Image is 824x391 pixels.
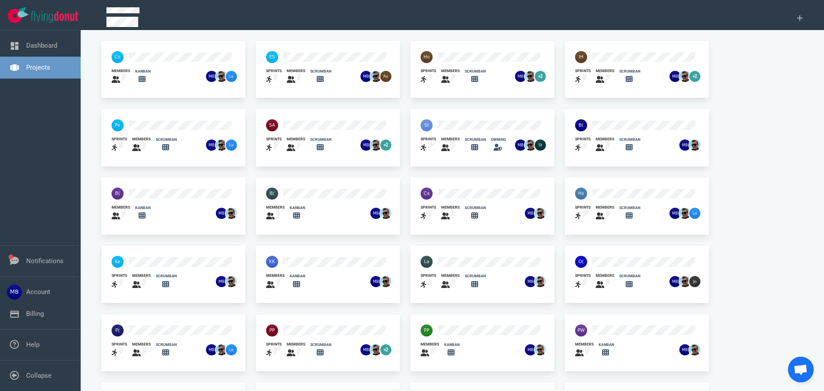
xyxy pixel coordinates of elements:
a: members [441,273,460,290]
img: 26 [370,139,382,151]
div: scrumban [156,342,177,348]
div: members [596,273,614,279]
a: members [421,342,439,358]
img: Flying Donut text logo [31,11,78,23]
div: scrumban [619,205,640,211]
div: members [112,68,130,74]
img: 26 [669,71,681,82]
img: 26 [206,71,217,82]
img: 26 [525,139,536,151]
div: owning [491,137,506,142]
img: 40 [421,324,433,336]
img: 40 [575,324,587,336]
img: 26 [525,276,536,287]
div: members [266,273,285,279]
img: 40 [266,324,278,336]
div: scrumban [619,273,640,279]
a: Notifications [26,257,64,265]
a: members [596,205,614,221]
img: 40 [112,51,124,63]
div: sprints [266,68,282,74]
div: sprints [421,68,436,74]
img: 26 [360,139,372,151]
div: sprints [112,136,127,142]
div: members [596,136,614,142]
a: members [287,68,305,85]
img: 40 [112,119,124,131]
img: 26 [679,344,691,355]
div: members [287,342,305,347]
a: Account [26,288,50,296]
img: 26 [370,276,382,287]
a: members [441,205,460,221]
a: sprints [575,273,591,290]
div: Open de chat [788,357,814,382]
div: sprints [421,273,436,279]
a: members [112,205,130,221]
img: 26 [206,139,217,151]
img: 26 [216,71,227,82]
div: members [441,205,460,210]
img: 26 [525,208,536,219]
img: 26 [515,139,526,151]
a: sprints [575,205,591,221]
img: 26 [689,208,700,219]
img: 26 [216,208,227,219]
a: sprints [266,342,282,358]
div: scrumban [156,137,177,142]
img: 40 [575,256,587,268]
a: sprints [421,136,436,153]
img: 40 [575,188,587,200]
img: 26 [535,344,546,355]
img: 26 [360,71,372,82]
a: sprints [575,68,591,85]
div: members [421,342,439,347]
img: 26 [226,71,237,82]
div: scrumban [619,137,640,142]
a: sprints [421,68,436,85]
img: 26 [380,276,391,287]
div: members [441,68,460,74]
div: sprints [112,342,127,347]
img: 26 [226,139,237,151]
div: scrumban [310,137,331,142]
img: 26 [525,71,536,82]
a: members [596,273,614,290]
a: members [596,136,614,153]
div: members [441,273,460,279]
a: sprints [575,136,591,153]
a: members [132,342,151,358]
div: members [132,273,151,279]
img: 26 [689,344,700,355]
div: scrumban [310,342,331,348]
text: +2 [384,347,388,352]
div: members [132,342,151,347]
a: sprints [421,205,436,221]
text: +2 [384,142,388,147]
img: 40 [266,51,278,63]
a: Dashboard [26,42,57,49]
img: 26 [535,139,546,151]
div: members [132,136,151,142]
a: Collapse [26,372,51,379]
img: 40 [112,324,124,336]
a: members [132,136,151,153]
a: members [266,205,285,221]
div: sprints [575,68,591,74]
img: 26 [535,276,546,287]
a: members [287,136,305,153]
div: sprints [112,273,127,279]
div: members [596,68,614,74]
img: 40 [266,256,278,268]
a: sprints [421,273,436,290]
img: 26 [216,139,227,151]
div: sprints [266,136,282,142]
img: 26 [669,208,681,219]
div: members [287,136,305,142]
div: sprints [421,205,436,210]
img: 26 [679,276,691,287]
div: kanban [599,342,614,348]
img: 26 [689,276,700,287]
a: members [441,68,460,85]
a: members [112,68,130,85]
